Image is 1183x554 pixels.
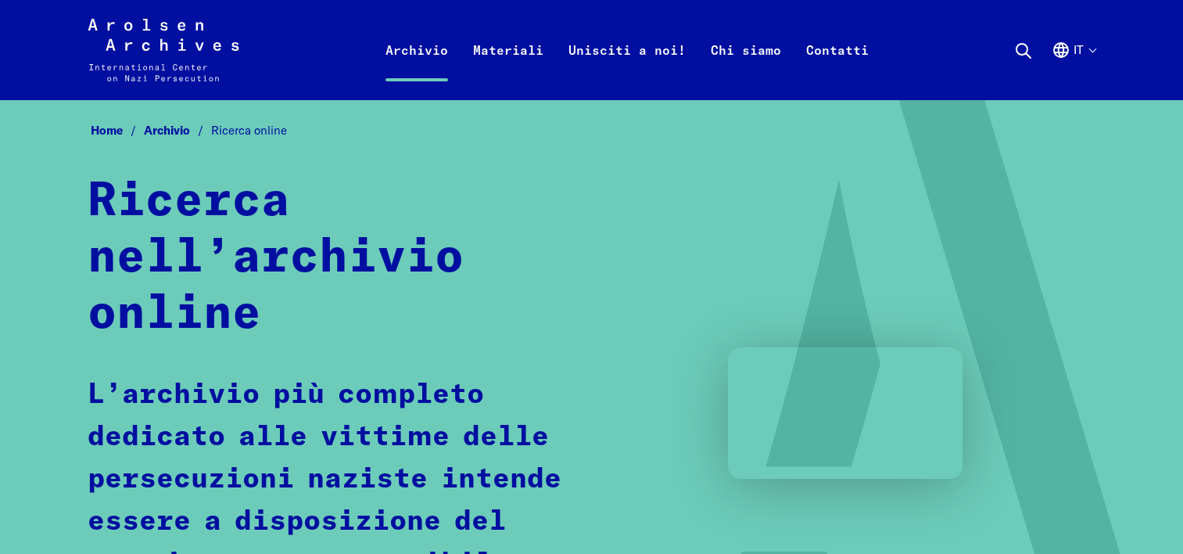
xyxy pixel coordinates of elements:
a: Archivio [144,123,211,138]
a: Archivio [373,38,461,100]
a: Unisciti a noi! [556,38,698,100]
a: Contatti [794,38,881,100]
a: Home [91,123,144,138]
span: Ricerca online [211,123,287,138]
nav: Primaria [373,19,881,81]
nav: Breadcrumb [88,119,1095,143]
a: Chi siamo [698,38,794,100]
button: Italiano, selezione lingua [1052,41,1095,97]
a: Materiali [461,38,556,100]
strong: Ricerca nell’archivio online [88,178,464,338]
